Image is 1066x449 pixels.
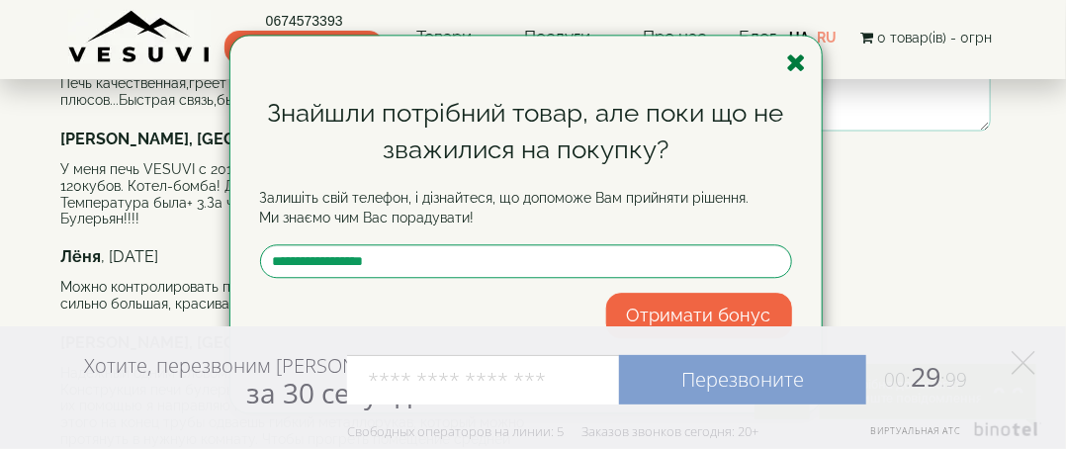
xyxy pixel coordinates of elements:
div: Свободных операторов на линии: 5 Заказов звонков сегодня: 20+ [347,423,758,439]
span: 29 [866,358,967,395]
a: Перезвоните [619,355,866,404]
button: Отримати бонус [606,294,792,339]
span: 00: [884,367,911,393]
div: Знайшли потрібний товар, але поки що не зважилися на покупку? [260,95,792,168]
div: Хотите, перезвоним [PERSON_NAME] [84,353,423,408]
span: :99 [940,367,967,393]
span: за 30 секунд? [246,374,423,411]
p: Залишіть свій телефон, і дізнайтеся, що допоможе Вам прийняти рішення. Ми знаємо чим Вас порадувати! [260,189,792,228]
